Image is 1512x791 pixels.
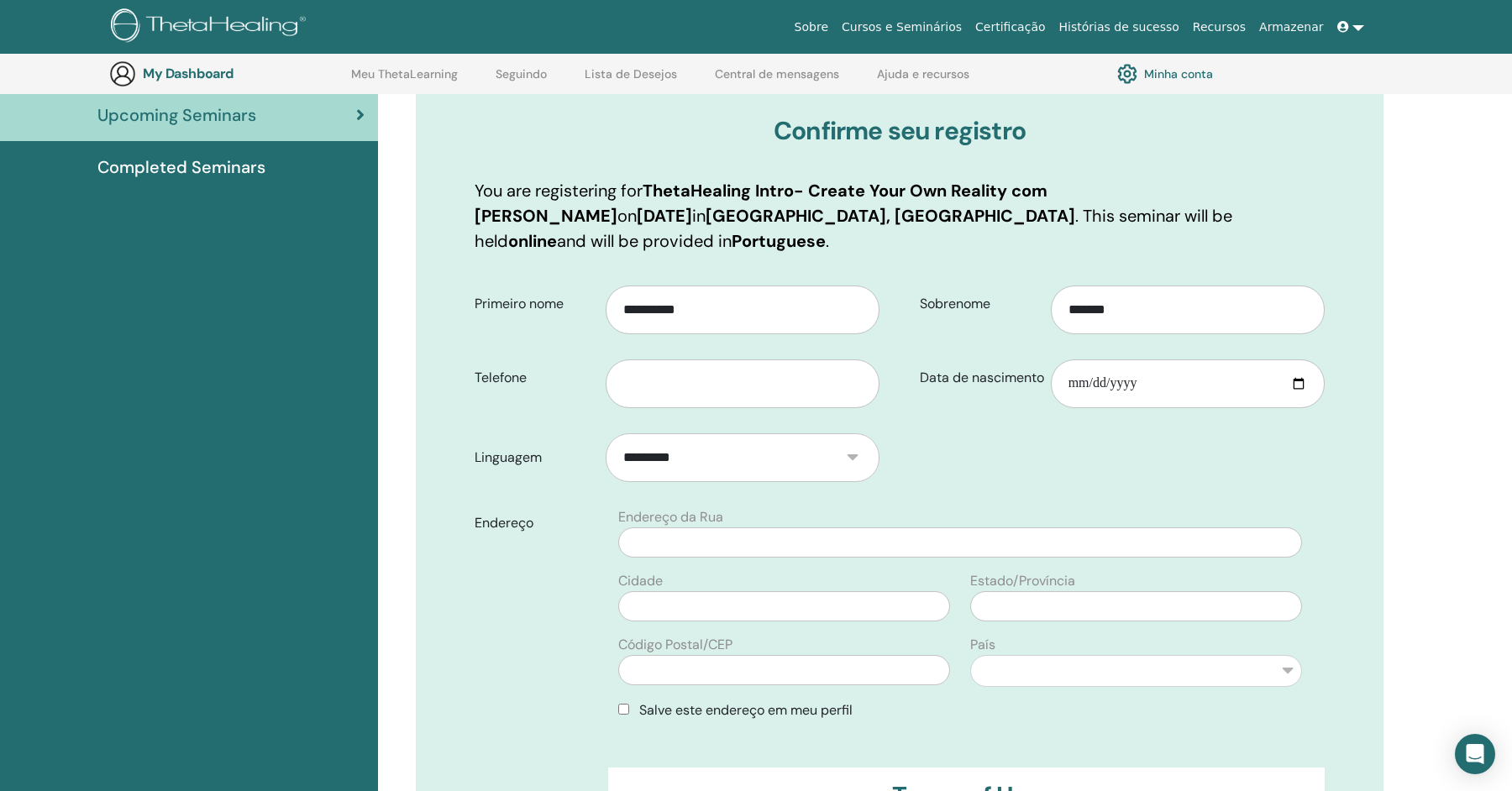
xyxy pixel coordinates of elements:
label: Sobrenome [907,288,1051,320]
label: Linguagem [462,442,606,474]
img: logo.png [111,8,312,46]
a: Ajuda e recursos [877,67,969,94]
span: Upcoming Seminars [97,102,256,128]
label: País [970,635,995,655]
a: Certificação [969,12,1052,43]
label: Primeiro nome [462,288,606,320]
a: Lista de Desejos [585,67,677,94]
label: Cidade [618,571,663,591]
a: Sobre [788,12,835,43]
span: Salve este endereço em meu perfil [639,701,853,719]
div: Open Intercom Messenger [1455,734,1495,774]
img: generic-user-icon.jpg [109,60,136,87]
b: Portuguese [732,230,826,252]
b: [GEOGRAPHIC_DATA], [GEOGRAPHIC_DATA] [706,205,1075,227]
label: Endereço da Rua [618,507,723,527]
a: Recursos [1186,12,1252,43]
span: Completed Seminars [97,155,265,180]
label: Código Postal/CEP [618,635,732,655]
b: [DATE] [637,205,692,227]
b: ThetaHealing Intro- Create Your Own Reality com [PERSON_NAME] [475,180,1047,227]
a: Cursos e Seminários [835,12,969,43]
h3: Confirme seu registro [475,116,1325,146]
label: Data de nascimento [907,362,1051,394]
a: Armazenar [1252,12,1330,43]
b: online [508,230,557,252]
a: Histórias de sucesso [1053,12,1186,43]
label: Telefone [462,362,606,394]
img: cog.svg [1117,60,1137,88]
a: Meu ThetaLearning [351,67,458,94]
a: Seguindo [496,67,547,94]
label: Endereço [462,507,608,539]
a: Minha conta [1117,60,1213,88]
label: Estado/Província [970,571,1075,591]
h3: My Dashboard [143,65,311,81]
p: You are registering for on in . This seminar will be held and will be provided in . [475,178,1325,254]
a: Central de mensagens [715,67,839,94]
